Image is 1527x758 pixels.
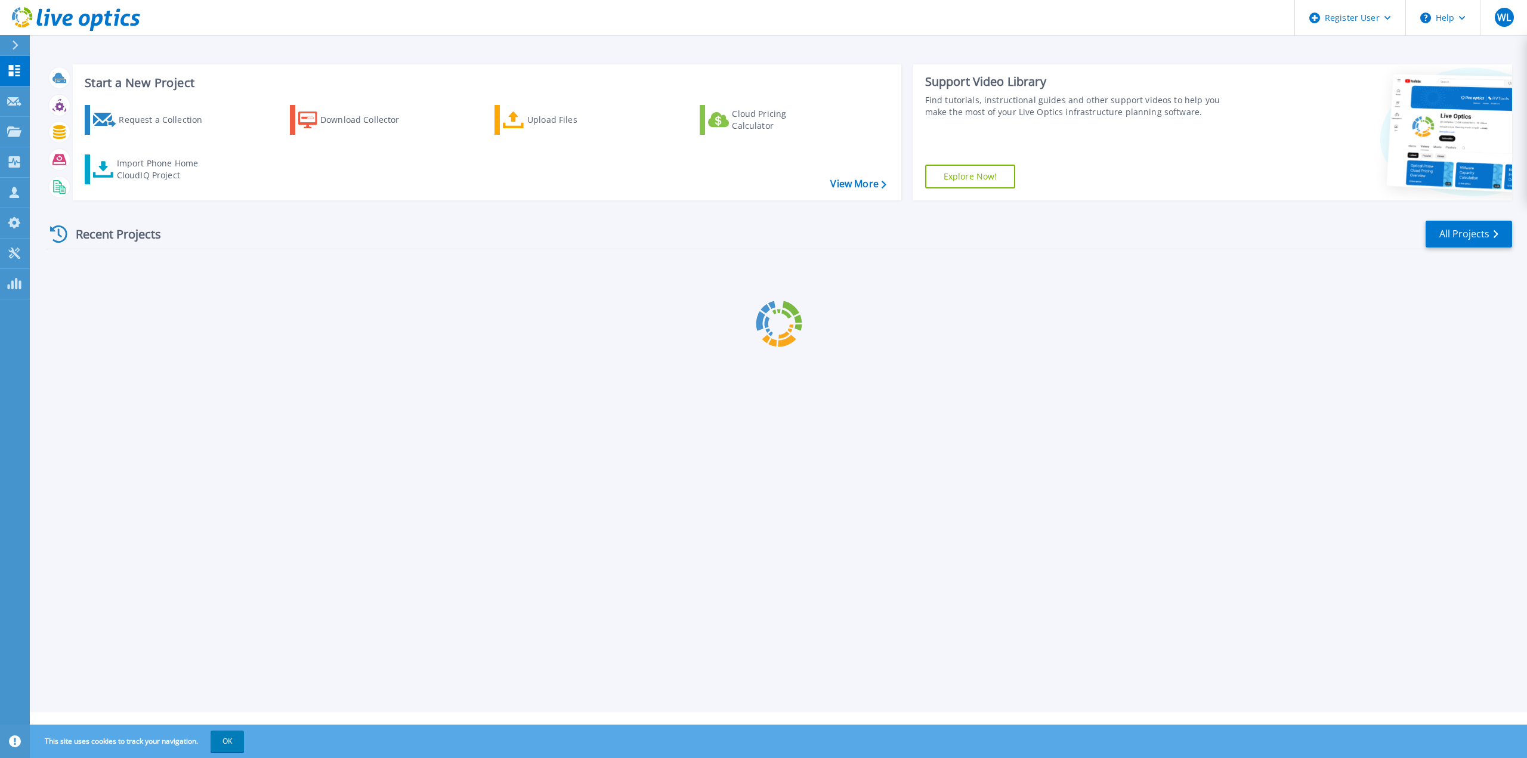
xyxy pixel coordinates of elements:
[925,165,1016,188] a: Explore Now!
[925,74,1235,89] div: Support Video Library
[117,157,210,181] div: Import Phone Home CloudIQ Project
[494,105,628,135] a: Upload Files
[700,105,833,135] a: Cloud Pricing Calculator
[85,105,218,135] a: Request a Collection
[85,76,886,89] h3: Start a New Project
[925,94,1235,118] div: Find tutorials, instructional guides and other support videos to help you make the most of your L...
[33,731,244,752] span: This site uses cookies to track your navigation.
[1426,221,1512,247] a: All Projects
[211,731,244,752] button: OK
[290,105,423,135] a: Download Collector
[732,108,827,132] div: Cloud Pricing Calculator
[320,108,416,132] div: Download Collector
[1497,13,1511,22] span: WL
[119,108,214,132] div: Request a Collection
[527,108,623,132] div: Upload Files
[830,178,886,190] a: View More
[46,219,177,249] div: Recent Projects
